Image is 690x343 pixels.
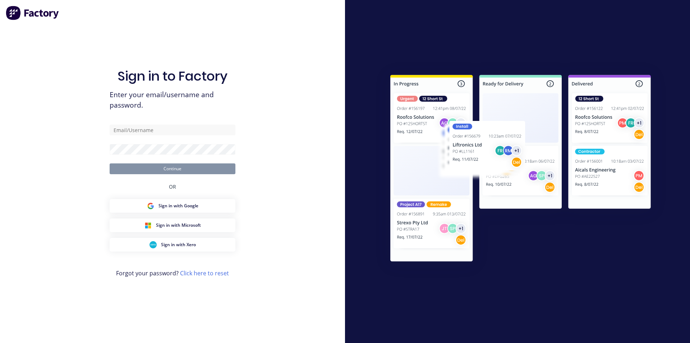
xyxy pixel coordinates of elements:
img: Google Sign in [147,202,154,209]
img: Sign in [374,60,667,279]
span: Sign in with Microsoft [156,222,201,229]
button: Xero Sign inSign in with Xero [110,238,235,252]
img: Xero Sign in [149,241,157,248]
a: Click here to reset [180,269,229,277]
img: Factory [6,6,60,20]
h1: Sign in to Factory [118,68,227,84]
button: Microsoft Sign inSign in with Microsoft [110,218,235,232]
button: Google Sign inSign in with Google [110,199,235,213]
span: Sign in with Xero [161,242,196,248]
span: Sign in with Google [158,203,198,209]
div: OR [169,174,176,199]
input: Email/Username [110,125,235,135]
span: Forgot your password? [116,269,229,277]
img: Microsoft Sign in [144,222,152,229]
button: Continue [110,163,235,174]
span: Enter your email/username and password. [110,90,235,110]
